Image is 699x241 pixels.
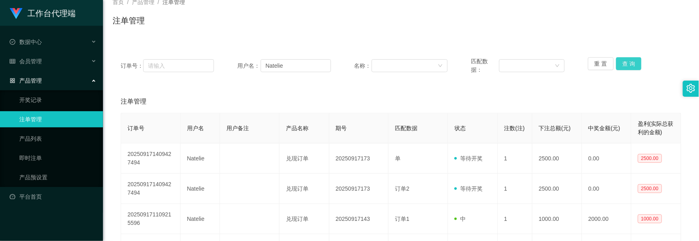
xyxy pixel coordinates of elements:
[121,174,181,204] td: 202509171409427494
[539,125,571,131] span: 下注总额(元)
[143,59,214,72] input: 请输入
[121,143,181,174] td: 202509171409427494
[10,78,15,83] i: 图标: appstore-o
[532,143,582,174] td: 2500.00
[454,125,466,131] span: 状态
[498,174,532,204] td: 1
[286,125,308,131] span: 产品名称
[121,97,146,106] span: 注单管理
[10,39,42,45] span: 数据中心
[187,125,204,131] span: 用户名
[10,10,76,16] a: 工作台代理端
[10,77,42,84] span: 产品管理
[10,58,15,64] i: 图标: table
[638,120,674,135] span: 盈利(实际总获利的金额)
[280,174,329,204] td: 兑现订单
[27,0,76,26] h1: 工作台代理端
[261,59,331,72] input: 请输入
[10,189,97,205] a: 图标: dashboard平台首页
[19,92,97,108] a: 开奖记录
[336,125,347,131] span: 期号
[329,204,389,234] td: 20250917143
[329,143,389,174] td: 20250917173
[395,155,401,162] span: 单
[532,204,582,234] td: 1000.00
[181,143,220,174] td: Natelie
[19,131,97,147] a: 产品列表
[395,185,409,192] span: 订单2
[454,155,483,162] span: 等待开奖
[471,57,499,74] span: 匹配数据：
[454,185,483,192] span: 等待开奖
[638,184,662,193] span: 2500.00
[638,154,662,163] span: 2500.00
[498,143,532,174] td: 1
[504,125,525,131] span: 注数(注)
[582,174,631,204] td: 0.00
[532,174,582,204] td: 2500.00
[226,125,249,131] span: 用户备注
[588,57,614,70] button: 重 置
[687,84,695,93] i: 图标: setting
[395,216,409,222] span: 订单1
[354,62,372,70] span: 名称：
[454,216,466,222] span: 中
[10,58,42,64] span: 会员管理
[280,204,329,234] td: 兑现订单
[280,143,329,174] td: 兑现订单
[237,62,261,70] span: 用户名：
[555,63,560,69] i: 图标: down
[588,125,620,131] span: 中奖金额(元)
[638,214,662,223] span: 1000.00
[181,204,220,234] td: Natelie
[181,174,220,204] td: Natelie
[582,204,631,234] td: 2000.00
[127,125,144,131] span: 订单号
[10,8,23,19] img: logo.9652507e.png
[616,57,642,70] button: 查 询
[19,150,97,166] a: 即时注单
[438,63,443,69] i: 图标: down
[395,125,417,131] span: 匹配数据
[121,204,181,234] td: 202509171109215596
[329,174,389,204] td: 20250917173
[121,62,143,70] span: 订单号：
[498,204,532,234] td: 1
[19,169,97,185] a: 产品预设置
[113,15,145,27] h1: 注单管理
[10,39,15,45] i: 图标: check-circle-o
[582,143,631,174] td: 0.00
[19,111,97,127] a: 注单管理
